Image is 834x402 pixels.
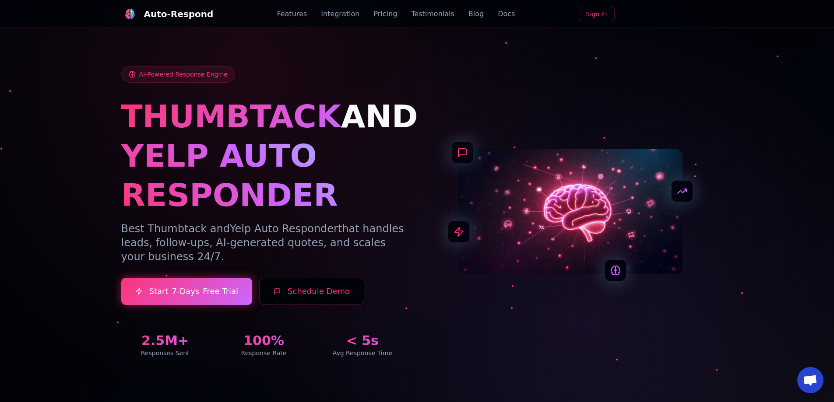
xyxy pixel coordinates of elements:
div: 2.5M+ [121,333,209,349]
a: Blog [468,9,484,19]
a: Testimonials [411,9,454,19]
div: Response Rate [220,349,308,357]
img: AI Neural Network Brain [458,149,683,275]
iframe: כפתור לכניסה באמצעות חשבון Google [617,5,718,24]
a: Features [277,9,307,19]
span: AI-Powered Response Engine [139,70,228,79]
a: Pricing [373,9,397,19]
a: Docs [498,9,515,19]
div: 100% [220,333,308,349]
span: 7-Days [172,285,199,297]
button: Schedule Demo [259,278,364,305]
span: Yelp Auto Responder [230,223,338,235]
div: < 5s [318,333,406,349]
div: Avg Response Time [318,349,406,357]
p: Best Thumbtack and that handles leads, follow-ups, AI-generated quotes, and scales your business ... [121,222,407,264]
div: Auto-Respond [144,8,214,20]
a: Integration [321,9,359,19]
a: Sign In [579,6,615,22]
img: logo.svg [124,8,135,19]
span: THUMBTACK [121,98,341,135]
a: Open chat [797,367,823,393]
a: Auto-Respond [121,5,214,23]
a: Start7-DaysFree Trial [121,278,253,305]
span: AND [341,98,418,135]
div: Responses Sent [121,349,209,357]
h1: YELP AUTO RESPONDER [121,136,407,215]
